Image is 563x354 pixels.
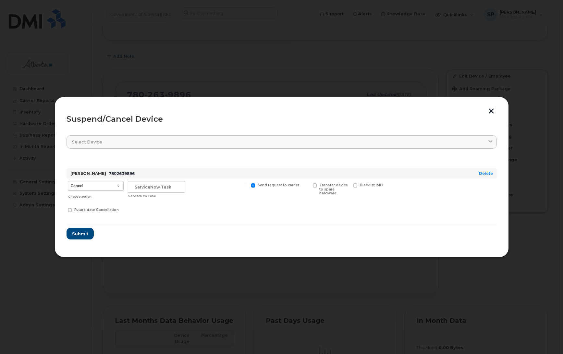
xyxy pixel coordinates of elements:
span: Select device [72,139,102,145]
span: Future date Cancellation [74,208,119,212]
a: Delete [479,171,493,176]
span: 7802639896 [109,171,135,176]
div: Choose action [68,191,123,199]
span: Blacklist IMEI [360,183,383,187]
input: Send request to carrier [243,183,247,187]
span: Transfer device to spare hardware [319,183,348,196]
div: ServiceNow Task [128,193,185,199]
strong: [PERSON_NAME] [70,171,106,176]
input: ServiceNow Task [128,181,185,193]
div: Suspend/Cancel Device [67,115,497,123]
span: Send request to carrier [258,183,299,187]
a: Select device [67,135,497,149]
input: Blacklist IMEI [346,183,349,187]
input: Transfer device to spare hardware [305,183,308,187]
